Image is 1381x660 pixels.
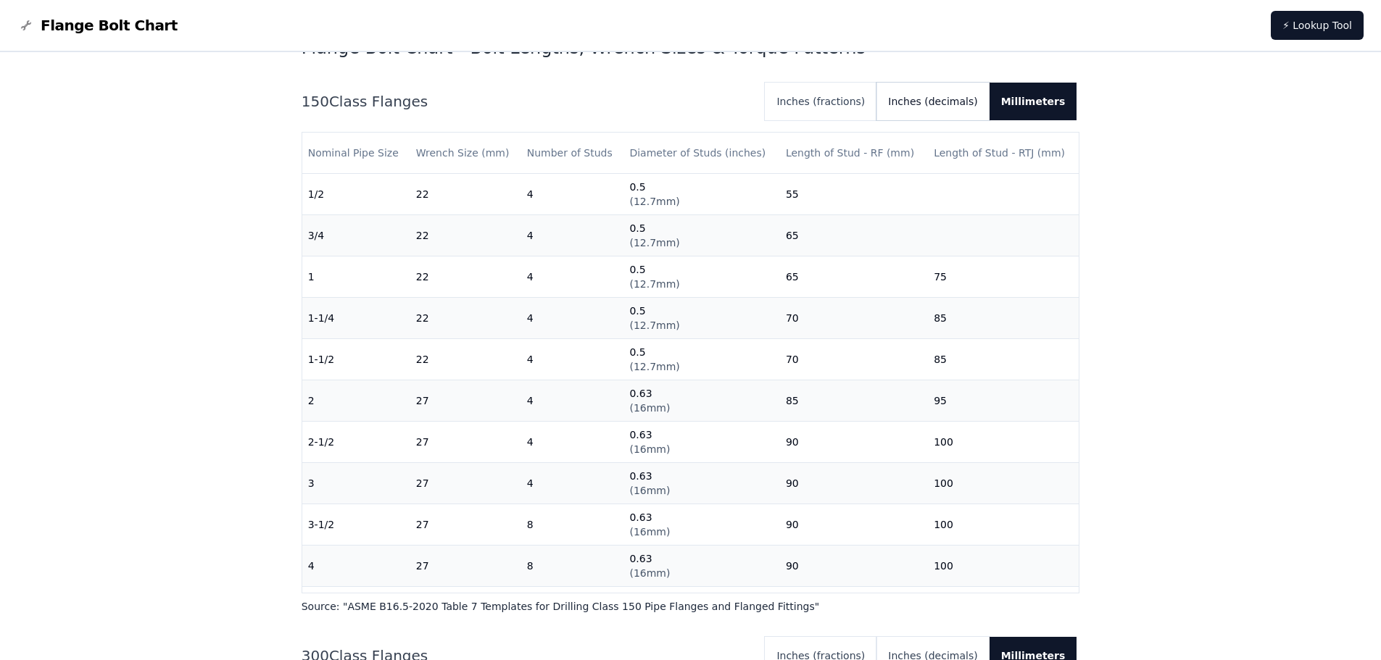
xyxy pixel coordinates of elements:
td: 0.5 [623,298,779,339]
td: 100 [928,546,1079,587]
button: Millimeters [990,83,1077,120]
td: 90 [780,463,928,504]
a: Flange Bolt Chart LogoFlange Bolt Chart [17,15,178,35]
td: 22 [410,174,521,215]
span: ( 16mm ) [629,402,670,414]
td: 4 [521,298,624,339]
span: Flange Bolt Chart [41,15,178,35]
span: ( 12.7mm ) [629,278,679,290]
td: 8 [521,587,624,628]
td: 8 [521,546,624,587]
td: 85 [928,298,1079,339]
td: 65 [780,215,928,256]
td: 65 [780,256,928,298]
th: Length of Stud - RTJ (mm) [928,133,1079,174]
button: Inches (fractions) [765,83,876,120]
span: ( 16mm ) [629,526,670,538]
td: 0.63 [623,504,779,546]
td: 1-1/2 [302,339,410,380]
td: 2 [302,380,410,422]
th: Number of Studs [521,133,624,174]
td: 1 [302,256,410,298]
span: ( 16mm ) [629,485,670,496]
td: 90 [780,504,928,546]
td: 22 [410,339,521,380]
td: 100 [928,463,1079,504]
h2: 150 Class Flanges [302,91,754,112]
td: 8 [521,504,624,546]
td: 3-1/2 [302,504,410,546]
a: ⚡ Lookup Tool [1271,11,1364,40]
td: 95 [928,380,1079,422]
th: Diameter of Studs (inches) [623,133,779,174]
span: ( 16mm ) [629,567,670,579]
td: 27 [410,380,521,422]
td: 32 [410,587,521,628]
td: 4 [521,422,624,463]
td: 70 [780,339,928,380]
td: 95 [780,587,928,628]
span: ( 12.7mm ) [629,319,679,331]
td: 4 [521,174,624,215]
td: 27 [410,422,521,463]
span: ( 12.7mm ) [629,196,679,207]
td: 90 [780,422,928,463]
td: 4 [521,215,624,256]
td: 0.5 [623,174,779,215]
td: 90 [780,546,928,587]
td: 4 [521,380,624,422]
td: 0.63 [623,463,779,504]
td: 4 [521,463,624,504]
td: 1/2 [302,174,410,215]
span: ( 12.7mm ) [629,361,679,372]
span: ( 16mm ) [629,443,670,455]
td: 4 [521,339,624,380]
td: 0.5 [623,256,779,298]
th: Nominal Pipe Size [302,133,410,174]
td: 27 [410,546,521,587]
img: Flange Bolt Chart Logo [17,17,35,34]
td: 0.63 [623,380,779,422]
td: 27 [410,463,521,504]
td: 22 [410,298,521,339]
td: 2-1/2 [302,422,410,463]
td: 100 [928,504,1079,546]
td: 75 [928,256,1079,298]
td: 22 [410,256,521,298]
th: Wrench Size (mm) [410,133,521,174]
td: 110 [928,587,1079,628]
td: 0.5 [623,215,779,256]
td: 0.63 [623,422,779,463]
td: 70 [780,298,928,339]
th: Length of Stud - RF (mm) [780,133,928,174]
td: 0.75 [623,587,779,628]
td: 85 [928,339,1079,380]
td: 85 [780,380,928,422]
td: 100 [928,422,1079,463]
td: 4 [302,546,410,587]
td: 0.5 [623,339,779,380]
td: 0.63 [623,546,779,587]
td: 5 [302,587,410,628]
p: Source: " ASME B16.5-2020 Table 7 Templates for Drilling Class 150 Pipe Flanges and Flanged Fitti... [302,599,1080,614]
td: 27 [410,504,521,546]
td: 22 [410,215,521,256]
td: 1-1/4 [302,298,410,339]
td: 3 [302,463,410,504]
td: 55 [780,174,928,215]
span: ( 12.7mm ) [629,237,679,248]
button: Inches (decimals) [876,83,989,120]
td: 3/4 [302,215,410,256]
td: 4 [521,256,624,298]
